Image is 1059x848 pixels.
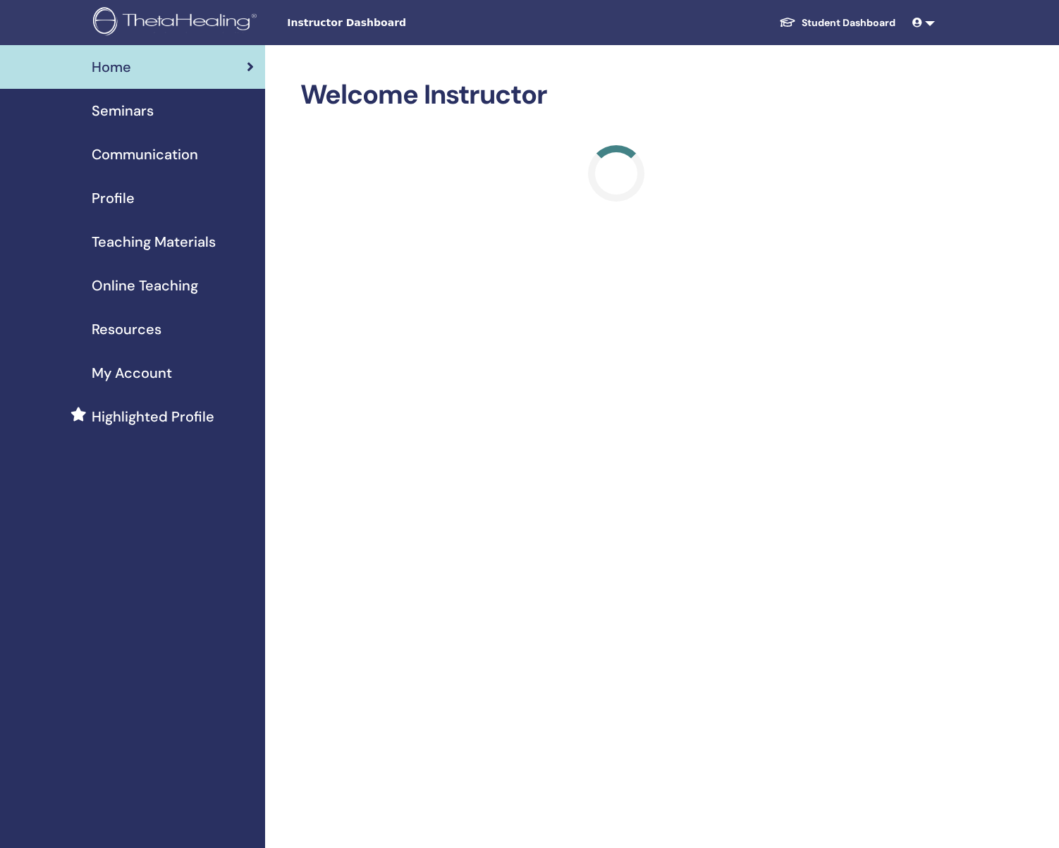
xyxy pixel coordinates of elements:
[300,79,933,111] h2: Welcome Instructor
[287,16,498,30] span: Instructor Dashboard
[779,16,796,28] img: graduation-cap-white.svg
[92,406,214,427] span: Highlighted Profile
[92,144,198,165] span: Communication
[92,188,135,209] span: Profile
[92,362,172,383] span: My Account
[92,231,216,252] span: Teaching Materials
[92,319,161,340] span: Resources
[768,10,907,36] a: Student Dashboard
[92,100,154,121] span: Seminars
[92,56,131,78] span: Home
[93,7,262,39] img: logo.png
[92,275,198,296] span: Online Teaching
